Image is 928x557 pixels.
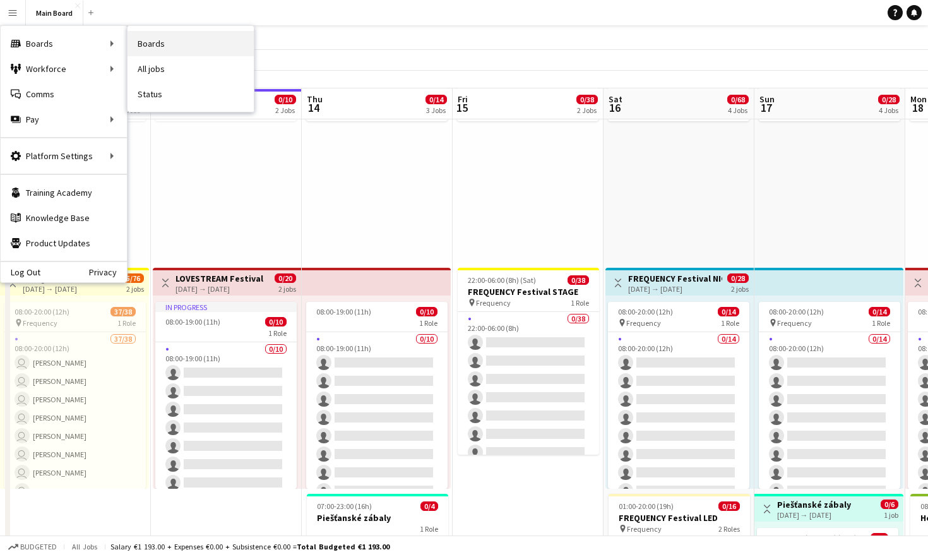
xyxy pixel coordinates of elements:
[627,524,662,534] span: Frequency
[23,318,57,328] span: Frequency
[69,542,100,551] span: All jobs
[884,509,898,520] div: 1 job
[110,542,390,551] div: Salary €1 193.00 + Expenses €0.00 + Subsistence €0.00 =
[879,105,899,115] div: 4 Jobs
[6,540,59,554] button: Budgeted
[777,499,851,510] h3: Piešťanské zábaly
[419,318,437,328] span: 1 Role
[728,105,748,115] div: 4 Jobs
[1,180,127,205] a: Training Academy
[128,31,254,56] a: Boards
[609,512,750,524] h3: FREQUENCY Festival LED
[1,143,127,169] div: Platform Settings
[731,283,749,294] div: 2 jobs
[618,307,673,316] span: 08:00-20:00 (12h)
[910,93,927,105] span: Mon
[872,318,890,328] span: 1 Role
[126,283,144,294] div: 2 jobs
[759,93,775,105] span: Sun
[769,307,824,316] span: 08:00-20:00 (12h)
[305,100,323,115] span: 14
[416,307,437,316] span: 0/10
[476,298,511,308] span: Frequency
[89,267,127,277] a: Privacy
[568,275,589,285] span: 0/38
[20,542,57,551] span: Budgeted
[718,524,740,534] span: 2 Roles
[758,100,775,115] span: 17
[275,273,296,283] span: 0/20
[759,302,900,489] app-job-card: 08:00-20:00 (12h)0/14 Frequency1 Role0/1408:00-20:00 (12h)
[458,268,599,455] app-job-card: 22:00-06:00 (8h) (Sat)0/38FREQUENCY Festival STAGE Frequency1 Role0/3822:00-06:00 (8h)
[278,283,296,294] div: 2 jobs
[306,302,448,489] app-job-card: 08:00-19:00 (11h)0/101 Role0/1008:00-19:00 (11h)
[26,1,83,25] button: Main Board
[628,284,722,294] div: [DATE] → [DATE]
[307,93,323,105] span: Thu
[420,501,438,511] span: 0/4
[1,205,127,231] a: Knowledge Base
[607,100,622,115] span: 16
[1,81,127,107] a: Comms
[908,100,927,115] span: 18
[727,273,749,283] span: 0/28
[869,307,890,316] span: 0/14
[175,284,263,294] div: [DATE] → [DATE]
[619,501,674,511] span: 01:00-20:00 (19h)
[628,273,722,284] h3: FREQUENCY Festival NIGHT PARK
[155,302,297,489] app-job-card: In progress08:00-19:00 (11h)0/101 Role0/1008:00-19:00 (11h)
[718,501,740,511] span: 0/16
[117,318,136,328] span: 1 Role
[458,93,468,105] span: Fri
[767,533,857,542] span: 22:30-10:00 (11h30m) (Mon)
[577,105,597,115] div: 2 Jobs
[307,512,448,524] h3: Piešťanské zábaly
[881,500,898,509] span: 0/6
[128,56,254,81] a: All jobs
[458,286,599,297] h3: FREQUENCY Festival STAGE
[275,105,295,115] div: 2 Jobs
[609,93,622,105] span: Sat
[23,284,117,294] div: [DATE] → [DATE]
[268,328,287,338] span: 1 Role
[1,267,40,277] a: Log Out
[128,81,254,107] a: Status
[777,510,851,520] div: [DATE] → [DATE]
[1,56,127,81] div: Workforce
[119,273,144,283] span: 75/76
[420,524,438,534] span: 1 Role
[110,307,136,316] span: 37/38
[317,501,372,511] span: 07:00-23:00 (16h)
[15,307,69,316] span: 08:00-20:00 (12h)
[727,95,749,104] span: 0/68
[626,318,661,328] span: Frequency
[4,302,146,489] app-job-card: 08:00-20:00 (12h)37/38 Frequency1 Role37/3808:00-20:00 (12h) [PERSON_NAME] [PERSON_NAME] [PERSON_...
[576,95,598,104] span: 0/38
[608,302,749,489] app-job-card: 08:00-20:00 (12h)0/14 Frequency1 Role0/1408:00-20:00 (12h)
[721,318,739,328] span: 1 Role
[175,273,263,284] h3: LOVESTREAM Festival
[1,31,127,56] div: Boards
[456,100,468,115] span: 15
[306,332,448,540] app-card-role: 0/1008:00-19:00 (11h)
[425,95,447,104] span: 0/14
[718,307,739,316] span: 0/14
[297,542,390,551] span: Total Budgeted €1 193.00
[426,105,446,115] div: 3 Jobs
[265,317,287,326] span: 0/10
[777,318,812,328] span: Frequency
[878,95,900,104] span: 0/28
[871,533,888,542] span: 0/6
[275,95,296,104] span: 0/10
[165,317,220,326] span: 08:00-19:00 (11h)
[468,275,536,285] span: 22:00-06:00 (8h) (Sat)
[155,342,297,550] app-card-role: 0/1008:00-19:00 (11h)
[316,307,371,316] span: 08:00-19:00 (11h)
[1,107,127,132] div: Pay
